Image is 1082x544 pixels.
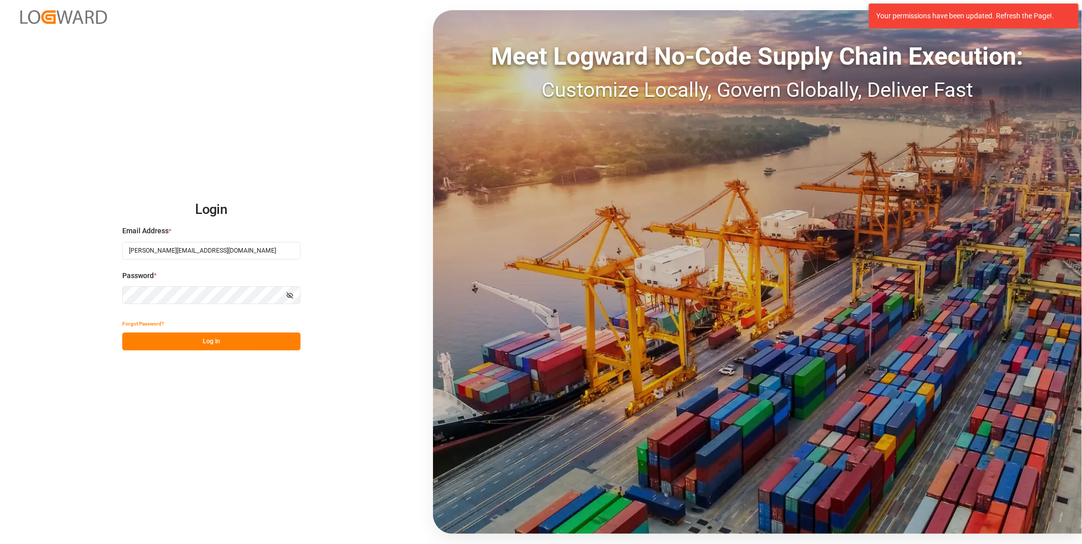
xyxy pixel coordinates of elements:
[122,333,301,350] button: Log In
[20,10,107,24] img: Logward_new_orange.png
[122,194,301,226] h2: Login
[433,38,1082,75] div: Meet Logward No-Code Supply Chain Execution:
[876,11,1064,21] div: Your permissions have been updated. Refresh the Page!.
[122,270,154,281] span: Password
[122,315,164,333] button: Forgot Password?
[433,75,1082,105] div: Customize Locally, Govern Globally, Deliver Fast
[122,226,169,236] span: Email Address
[122,242,301,260] input: Enter your email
